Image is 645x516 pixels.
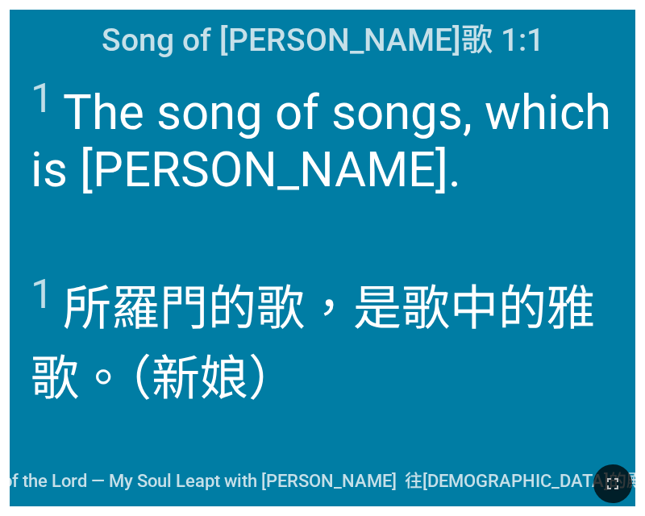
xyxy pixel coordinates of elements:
span: The song of songs, which is [PERSON_NAME]. [31,75,615,198]
sup: 1 [31,271,53,318]
span: Song of [PERSON_NAME]歌 1:1 [102,15,544,60]
span: 所羅門 [31,268,615,409]
wh7892: 。（新娘） [79,350,297,407]
sup: 1 [31,75,53,122]
wh7892: 中的雅歌 [31,280,596,407]
wh8010: 的歌，是歌 [31,280,596,407]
